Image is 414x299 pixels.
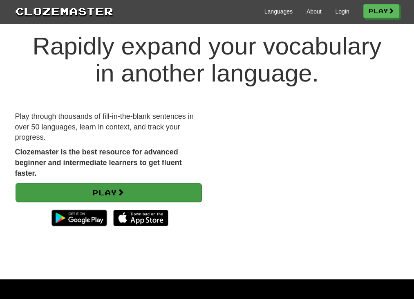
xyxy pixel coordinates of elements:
p: Play through thousands of fill-in-the-blank sentences in over 50 languages, learn in context, and... [15,111,201,143]
a: Languages [264,7,293,16]
strong: Clozemaster is the best resource for advanced beginner and intermediate learners to get fluent fa... [15,148,182,177]
a: Play [363,4,399,18]
img: Download_on_the_App_Store_Badge_US-UK_135x40-25178aeef6eb6b83b96f5f2d004eda3bffbb37122de64afbaef7... [113,210,168,226]
img: Get it on Google Play [47,206,111,230]
a: Login [335,7,349,16]
a: Clozemaster [15,3,113,18]
a: About [307,7,322,16]
a: Play [16,183,201,202]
